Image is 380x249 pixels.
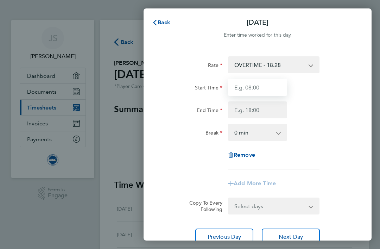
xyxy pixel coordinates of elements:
button: Previous Day [195,229,253,245]
button: Back [145,15,178,30]
label: End Time [197,107,222,116]
label: Break [205,130,222,138]
input: E.g. 08:00 [228,79,287,96]
span: Next Day [279,234,303,241]
span: Back [158,19,171,26]
button: Remove [228,152,255,158]
span: Previous Day [208,234,241,241]
p: [DATE] [247,18,268,27]
span: Remove [234,151,255,158]
button: Next Day [262,229,320,245]
label: Rate [208,62,222,70]
input: E.g. 18:00 [228,101,287,118]
label: Copy To Every Following [179,200,222,212]
label: Start Time [195,85,222,93]
div: Enter time worked for this day. [144,31,372,39]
